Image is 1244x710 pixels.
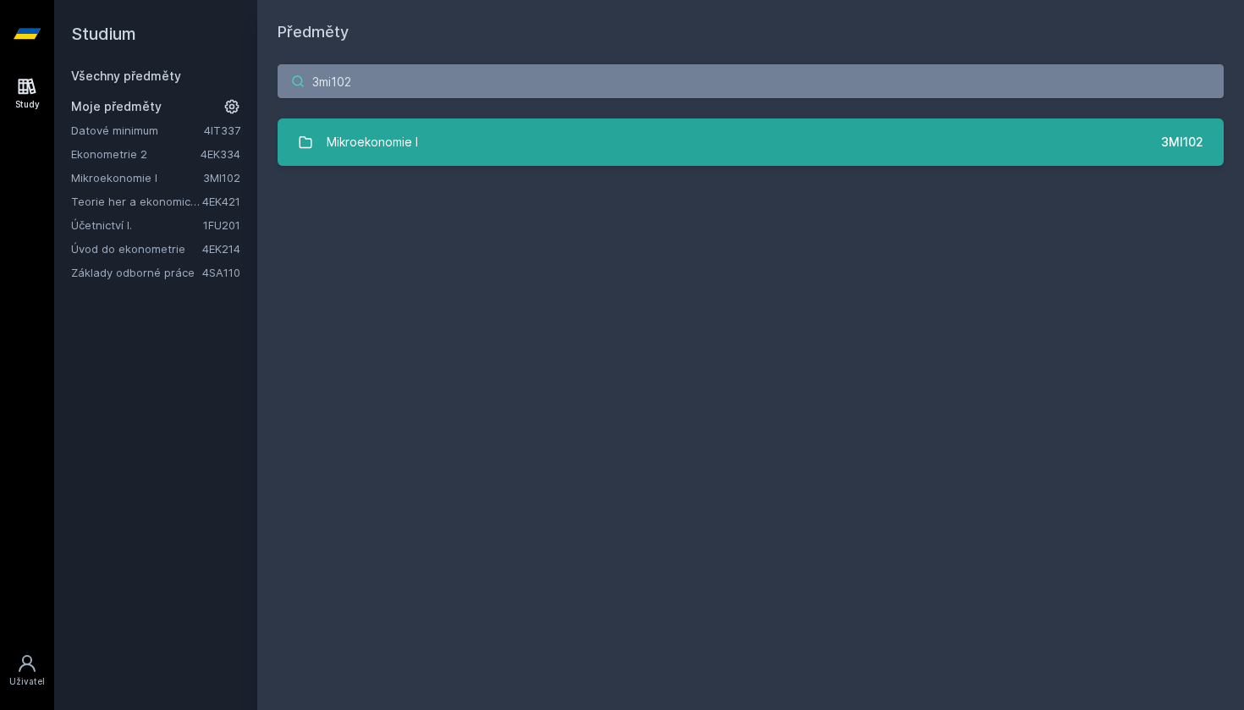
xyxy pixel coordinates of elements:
a: Úvod do ekonometrie [71,240,202,257]
a: Účetnictví I. [71,217,203,234]
input: Název nebo ident předmětu… [278,64,1224,98]
a: Mikroekonomie I 3MI102 [278,118,1224,166]
a: 3MI102 [203,171,240,184]
a: 4IT337 [204,124,240,137]
a: Základy odborné práce [71,264,202,281]
a: Study [3,68,51,119]
a: 4EK334 [201,147,240,161]
a: Teorie her a ekonomické rozhodování [71,193,202,210]
a: 4SA110 [202,266,240,279]
a: Uživatel [3,645,51,696]
span: Moje předměty [71,98,162,115]
a: Všechny předměty [71,69,181,83]
div: 3MI102 [1161,134,1203,151]
div: Uživatel [9,675,45,688]
h1: Předměty [278,20,1224,44]
a: Ekonometrie 2 [71,146,201,162]
a: Datové minimum [71,122,204,139]
a: 4EK214 [202,242,240,256]
a: 1FU201 [203,218,240,232]
div: Mikroekonomie I [327,125,418,159]
a: 4EK421 [202,195,240,208]
a: Mikroekonomie I [71,169,203,186]
div: Study [15,98,40,111]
